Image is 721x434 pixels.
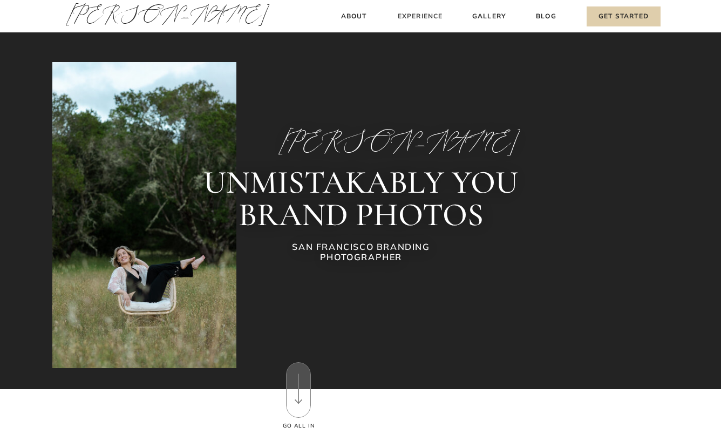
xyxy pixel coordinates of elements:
[534,11,559,22] a: Blog
[587,6,661,26] a: Get Started
[262,242,460,266] h1: SAN FRANCISCO BRANDING PHOTOGRAPHER
[396,11,444,22] a: Experience
[338,11,370,22] a: About
[132,166,590,231] h2: UNMISTAKABLY YOU BRAND PHOTOS
[471,11,507,22] a: Gallery
[278,128,444,153] h2: [PERSON_NAME]
[281,422,316,430] h3: Go All In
